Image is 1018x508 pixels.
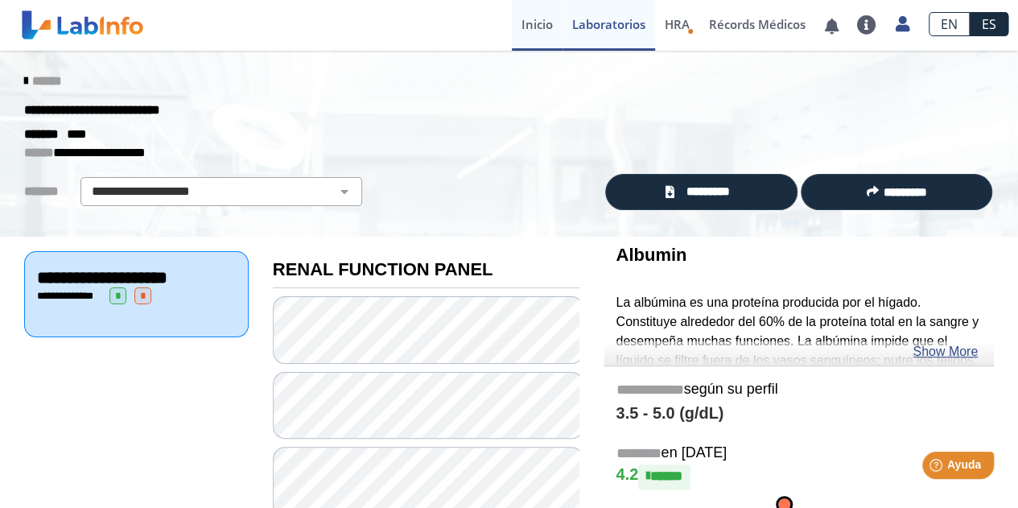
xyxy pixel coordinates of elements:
h4: 4.2 [616,465,982,489]
a: Show More [913,342,978,361]
b: RENAL FUNCTION PANEL [273,259,493,279]
iframe: Help widget launcher [875,445,1000,490]
h4: 3.5 - 5.0 (g/dL) [616,404,982,423]
a: EN [929,12,970,36]
h5: según su perfil [616,381,982,399]
a: ES [970,12,1008,36]
span: HRA [665,16,690,32]
p: La albúmina es una proteína producida por el hígado. Constituye alrededor del 60% de la proteína ... [616,293,982,409]
h5: en [DATE] [616,444,982,463]
b: Albumin [616,245,686,265]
